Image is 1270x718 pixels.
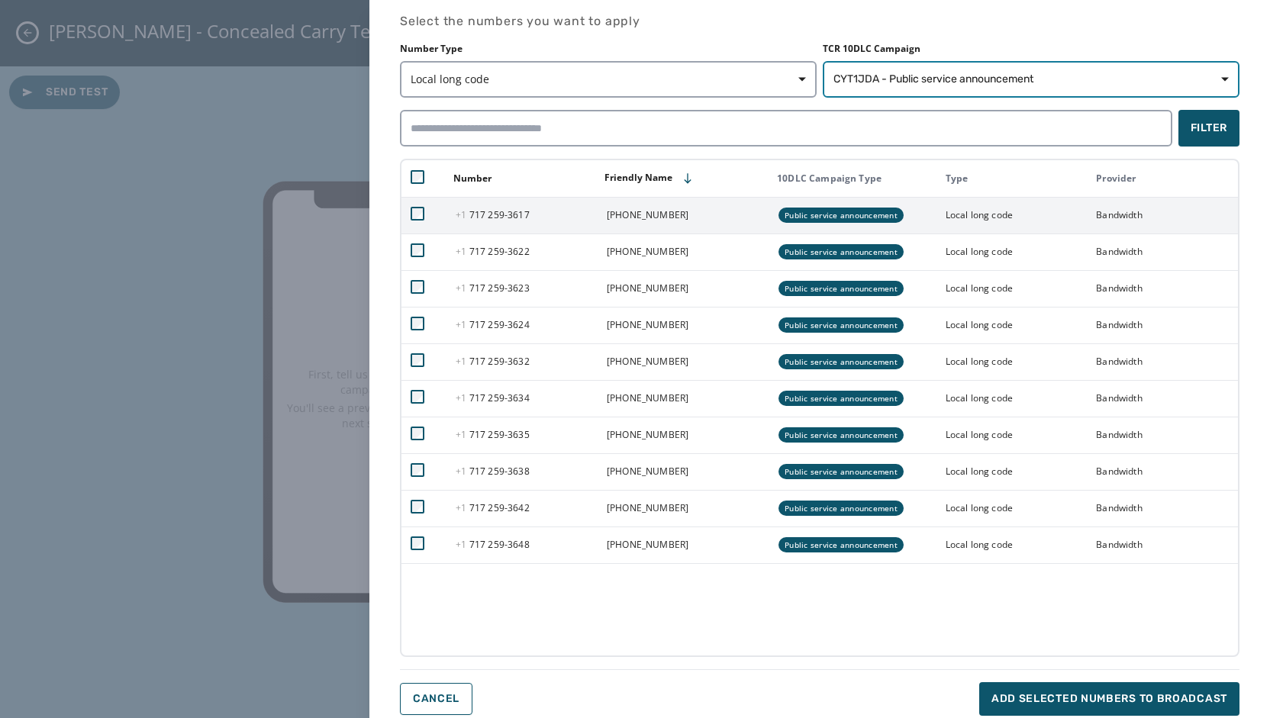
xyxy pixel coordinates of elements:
td: [PHONE_NUMBER] [598,380,768,417]
span: 717 259 - 3634 [456,391,529,404]
td: Local long code [936,490,1088,526]
span: +1 [456,318,469,331]
button: Add selected numbers to broadcast [979,682,1239,716]
td: [PHONE_NUMBER] [598,453,768,490]
span: 717 259 - 3632 [456,355,529,368]
td: Local long code [936,270,1088,307]
span: Filter [1191,121,1227,136]
label: Number Type [400,43,817,55]
span: CYT1JDA - Public service announcement [833,72,1033,87]
span: +1 [456,245,469,258]
label: TCR 10DLC Campaign [823,43,1239,55]
div: 10DLC Campaign Type [777,172,936,185]
span: 717 259 - 3622 [456,245,529,258]
td: Local long code [936,233,1088,270]
span: Cancel [413,693,459,705]
span: +1 [456,538,469,551]
span: 717 259 - 3617 [456,208,529,221]
div: Public service announcement [778,501,904,516]
div: Public service announcement [778,354,904,369]
td: Local long code [936,343,1088,380]
span: Add selected numbers to broadcast [991,691,1227,707]
h4: Select the numbers you want to apply [400,12,1239,31]
div: Public service announcement [778,391,904,406]
td: Bandwidth [1087,233,1238,270]
button: Cancel [400,683,472,715]
td: Local long code [936,453,1088,490]
span: 717 259 - 3624 [456,318,529,331]
span: 717 259 - 3623 [456,282,529,295]
button: Sort by [object Object] [598,166,700,191]
div: Public service announcement [778,208,904,223]
button: Filter [1178,110,1239,146]
span: +1 [456,465,469,478]
td: [PHONE_NUMBER] [598,526,768,563]
td: [PHONE_NUMBER] [598,343,768,380]
td: [PHONE_NUMBER] [598,417,768,453]
span: +1 [456,208,469,221]
div: Public service announcement [778,537,904,552]
div: Public service announcement [778,464,904,479]
td: Local long code [936,197,1088,233]
div: Type [946,172,1087,185]
span: 717 259 - 3642 [456,501,529,514]
td: Local long code [936,526,1088,563]
td: Bandwidth [1087,380,1238,417]
button: Sort by [object Object] [447,166,498,191]
div: Public service announcement [778,281,904,296]
button: Local long code [400,61,817,98]
span: +1 [456,501,469,514]
div: Public service announcement [778,244,904,259]
td: [PHONE_NUMBER] [598,197,768,233]
td: Local long code [936,307,1088,343]
td: [PHONE_NUMBER] [598,270,768,307]
span: 717 259 - 3635 [456,428,529,441]
td: Bandwidth [1087,307,1238,343]
td: Bandwidth [1087,490,1238,526]
td: Bandwidth [1087,343,1238,380]
div: Public service announcement [778,317,904,333]
td: [PHONE_NUMBER] [598,233,768,270]
td: Local long code [936,380,1088,417]
td: [PHONE_NUMBER] [598,307,768,343]
span: +1 [456,428,469,441]
span: +1 [456,391,469,404]
span: Local long code [411,72,806,87]
span: 717 259 - 3638 [456,465,529,478]
span: 717 259 - 3648 [456,538,529,551]
button: CYT1JDA - Public service announcement [823,61,1239,98]
td: Bandwidth [1087,270,1238,307]
span: +1 [456,355,469,368]
div: Public service announcement [778,427,904,443]
td: [PHONE_NUMBER] [598,490,768,526]
td: Bandwidth [1087,453,1238,490]
span: +1 [456,282,469,295]
div: Provider [1096,172,1237,185]
td: Local long code [936,417,1088,453]
td: Bandwidth [1087,526,1238,563]
td: Bandwidth [1087,197,1238,233]
td: Bandwidth [1087,417,1238,453]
